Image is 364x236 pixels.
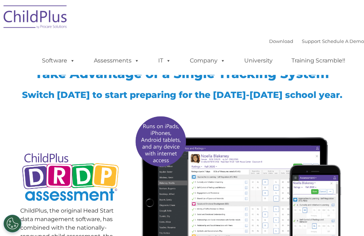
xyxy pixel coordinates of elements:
[35,54,82,68] a: Software
[4,215,21,232] button: Cookies Settings
[87,54,146,68] a: Assessments
[151,54,178,68] a: IT
[20,147,121,208] img: Copyright - DRDP Logo
[269,38,364,44] font: |
[322,38,364,44] a: Schedule A Demo
[22,89,342,100] span: Switch [DATE] to start preparing for the [DATE]-[DATE] school year.
[302,38,321,44] a: Support
[269,38,293,44] a: Download
[284,54,352,68] a: Training Scramble!!
[328,202,364,236] iframe: Chat Widget
[183,54,232,68] a: Company
[237,54,280,68] a: University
